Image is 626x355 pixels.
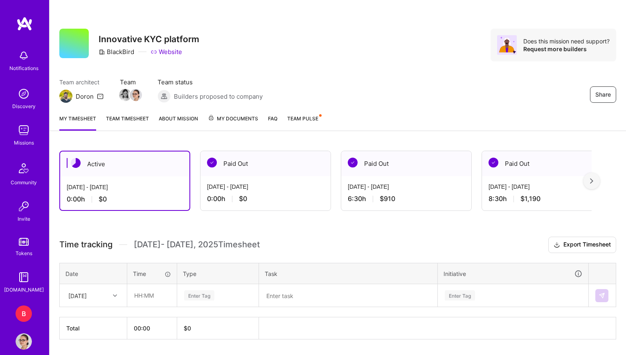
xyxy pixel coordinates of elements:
div: BlackBird [99,47,134,56]
div: [DATE] - [DATE] [67,183,183,192]
div: Paid Out [200,151,331,176]
img: Builders proposed to company [158,90,171,103]
button: Export Timesheet [548,237,616,253]
span: Builders proposed to company [174,92,263,101]
div: Request more builders [523,45,610,53]
img: Team Member Avatar [130,89,142,101]
div: Notifications [9,64,38,72]
a: Team Pulse [287,114,321,131]
img: Avatar [497,35,517,55]
span: Time tracking [59,240,113,250]
th: Total [60,317,127,339]
span: Team Pulse [287,115,318,122]
img: discovery [16,86,32,102]
img: Community [14,158,34,178]
span: Team architect [59,78,104,86]
div: Initiative [444,269,583,278]
div: Invite [18,215,30,223]
a: About Mission [159,114,198,131]
h3: Innovative KYC platform [99,34,199,44]
div: Enter Tag [184,289,214,302]
div: [DATE] - [DATE] [348,183,465,191]
img: bell [16,47,32,64]
span: $ 0 [184,325,191,332]
span: Share [595,90,611,99]
img: Submit [599,292,605,299]
i: icon CompanyGray [99,49,105,55]
img: tokens [19,238,29,246]
img: Active [71,158,81,168]
img: teamwork [16,122,32,138]
i: icon Download [554,241,560,249]
span: $0 [99,195,107,204]
span: My Documents [208,114,258,123]
div: 0:00 h [67,195,183,204]
a: User Avatar [14,333,34,350]
button: Share [590,86,616,103]
img: User Avatar [16,333,32,350]
a: B [14,305,34,322]
th: Date [60,263,127,284]
img: Paid Out [489,158,498,167]
div: Doron [76,92,94,101]
div: 0:00 h [207,194,324,203]
div: Paid Out [341,151,471,176]
span: $0 [239,194,247,203]
img: Team Member Avatar [119,89,131,101]
div: [DATE] - [DATE] [489,183,606,191]
img: logo [16,16,33,31]
div: Paid Out [482,151,612,176]
input: HH:MM [128,285,176,306]
div: Community [11,178,37,187]
div: Active [60,151,189,176]
span: $910 [380,194,395,203]
img: Invite [16,198,32,215]
img: Team Architect [59,90,72,103]
th: Type [177,263,259,284]
div: B [16,305,32,322]
a: Team timesheet [106,114,149,131]
div: [DOMAIN_NAME] [4,285,44,294]
a: Website [151,47,182,56]
div: Time [133,269,171,278]
div: Missions [14,138,34,147]
a: My timesheet [59,114,96,131]
img: right [590,178,593,184]
div: Tokens [16,249,32,258]
div: 8:30 h [489,194,606,203]
a: Team Member Avatar [120,88,131,102]
div: [DATE] [68,291,87,300]
img: Paid Out [348,158,358,167]
div: 6:30 h [348,194,465,203]
a: Team Member Avatar [131,88,141,102]
th: Task [259,263,438,284]
div: [DATE] - [DATE] [207,183,324,191]
div: Enter Tag [445,289,475,302]
th: 00:00 [127,317,177,339]
i: icon Chevron [113,294,117,298]
i: icon Mail [97,93,104,99]
span: Team status [158,78,263,86]
span: Team [120,78,141,86]
a: FAQ [268,114,277,131]
a: My Documents [208,114,258,131]
div: Discovery [12,102,36,111]
span: [DATE] - [DATE] , 2025 Timesheet [134,240,260,250]
div: Does this mission need support? [523,37,610,45]
span: $1,190 [520,194,540,203]
img: Paid Out [207,158,217,167]
img: guide book [16,269,32,285]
